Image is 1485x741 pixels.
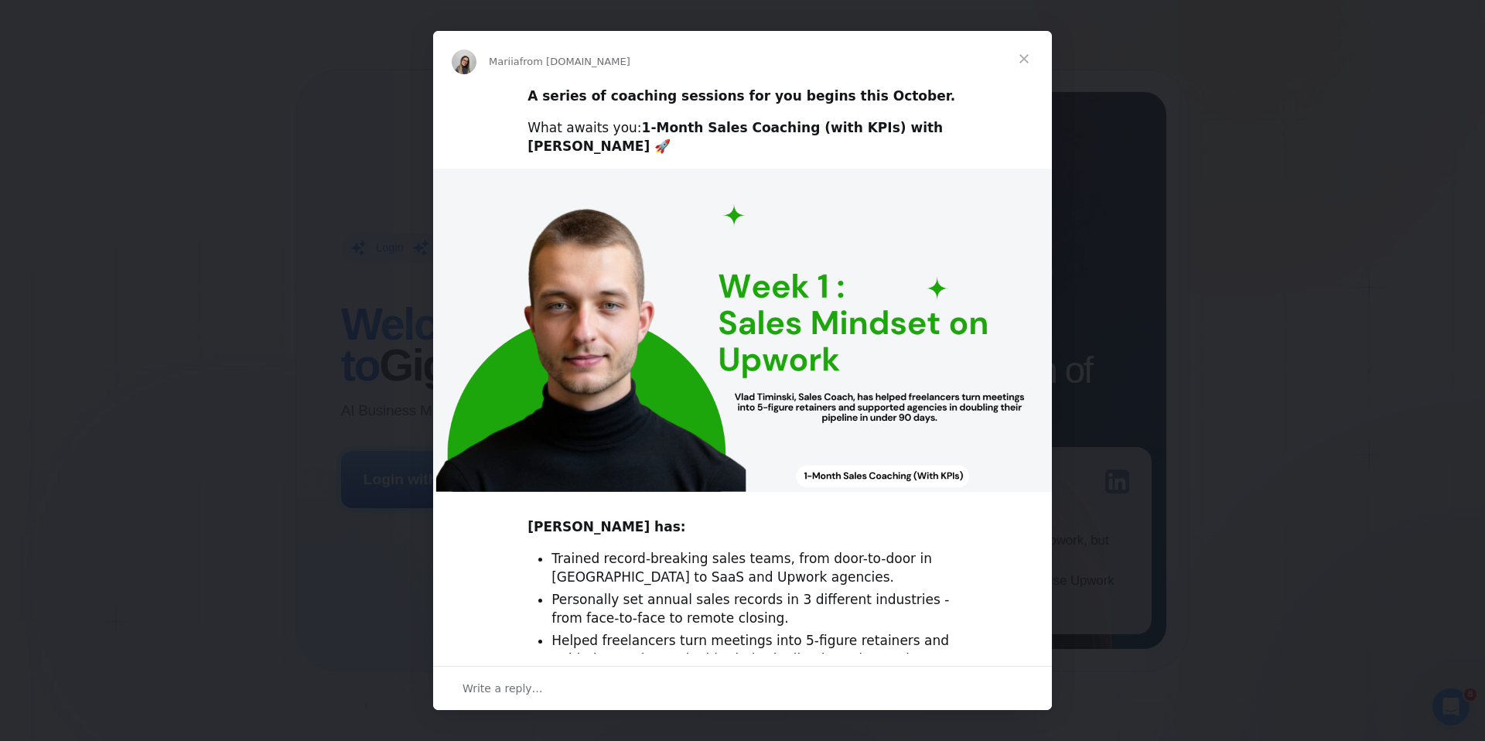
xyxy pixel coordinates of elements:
li: Trained record-breaking sales teams, from door-to-door in [GEOGRAPHIC_DATA] to SaaS and Upwork ag... [551,550,958,587]
div: Open conversation and reply [433,666,1052,710]
span: from [DOMAIN_NAME] [520,56,630,67]
b: A series of coaching sessions for you begins this October. [527,88,955,104]
div: What awaits you: [527,119,958,156]
span: Mariia [489,56,520,67]
b: [PERSON_NAME] has: [527,519,685,534]
b: 1-Month Sales Coaching (with KPIs) with [PERSON_NAME] 🚀 [527,120,943,154]
span: Close [996,31,1052,87]
li: Helped freelancers turn meetings into 5-figure retainers and guided agencies to double their pipe... [551,632,958,669]
img: Profile image for Mariia [452,50,476,74]
li: Personally set annual sales records in 3 different industries - from face-to-face to remote closing. [551,591,958,628]
span: Write a reply… [463,678,543,698]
